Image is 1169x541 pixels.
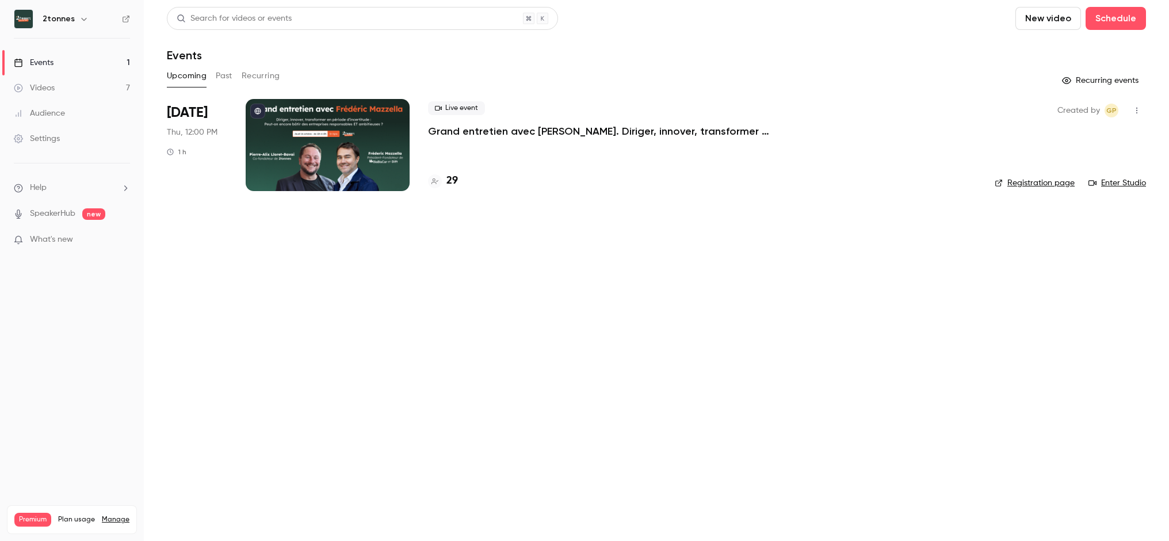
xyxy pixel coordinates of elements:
h4: 29 [446,173,458,189]
h1: Events [167,48,202,62]
li: help-dropdown-opener [14,182,130,194]
div: Oct 16 Thu, 12:00 PM (Europe/Paris) [167,99,227,191]
div: Events [14,57,54,68]
button: Upcoming [167,67,207,85]
div: Audience [14,108,65,119]
span: GP [1106,104,1117,117]
button: Past [216,67,232,85]
span: Premium [14,513,51,527]
div: Videos [14,82,55,94]
iframe: Noticeable Trigger [116,235,130,245]
a: Registration page [995,177,1075,189]
span: Thu, 12:00 PM [167,127,217,138]
span: new [82,208,105,220]
span: Help [30,182,47,194]
h6: 2tonnes [43,13,75,25]
a: SpeakerHub [30,208,75,220]
a: Enter Studio [1088,177,1146,189]
button: Recurring events [1057,71,1146,90]
a: Manage [102,515,129,524]
div: Search for videos or events [177,13,292,25]
div: Settings [14,133,60,144]
span: Gabrielle Piot [1105,104,1118,117]
span: What's new [30,234,73,246]
button: New video [1015,7,1081,30]
button: Schedule [1086,7,1146,30]
button: Recurring [242,67,280,85]
div: 1 h [167,147,186,157]
a: 29 [428,173,458,189]
span: Plan usage [58,515,95,524]
span: [DATE] [167,104,208,122]
span: Created by [1057,104,1100,117]
img: 2tonnes [14,10,33,28]
a: Grand entretien avec [PERSON_NAME]. Diriger, innover, transformer en période d’incertitude : peut... [428,124,773,138]
span: Live event [428,101,485,115]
